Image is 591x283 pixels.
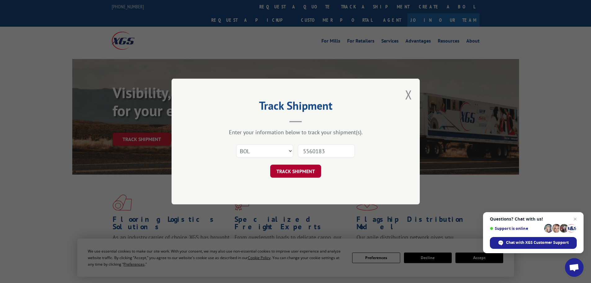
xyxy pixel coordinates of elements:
[506,240,569,245] span: Chat with XGS Customer Support
[490,217,577,221] span: Questions? Chat with us!
[203,129,389,136] div: Enter your information below to track your shipment(s).
[298,144,355,157] input: Number(s)
[565,258,584,277] div: Open chat
[571,215,579,223] span: Close chat
[490,237,577,249] div: Chat with XGS Customer Support
[203,101,389,113] h2: Track Shipment
[490,226,542,231] span: Support is online
[405,86,412,103] button: Close modal
[270,165,321,178] button: TRACK SHIPMENT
